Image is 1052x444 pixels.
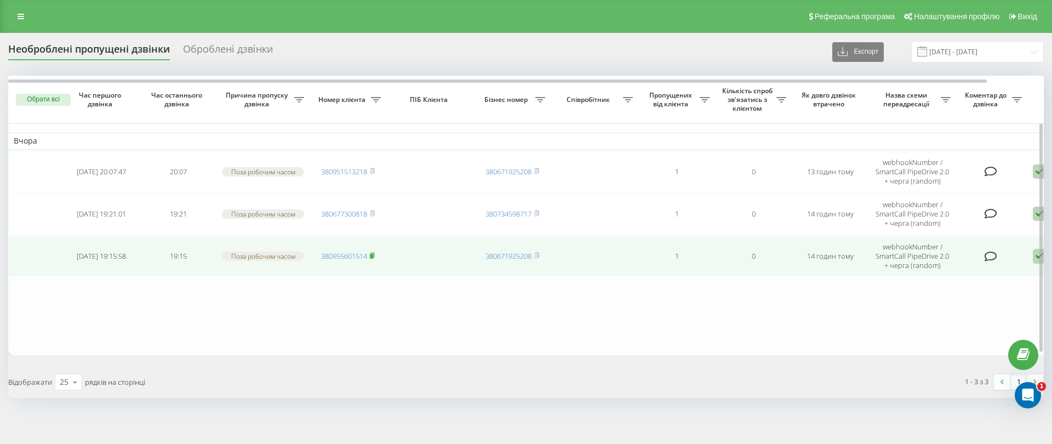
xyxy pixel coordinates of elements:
[485,251,531,261] a: 380671925208
[85,377,145,387] span: рядків на сторінці
[63,152,140,192] td: [DATE] 20:07:47
[60,377,68,388] div: 25
[868,152,956,192] td: webhookNumber / SmartCall PipeDrive 2.0 + черга (random)
[63,194,140,234] td: [DATE] 19:21:01
[140,152,216,192] td: 20:07
[63,236,140,276] td: [DATE] 19:15:58
[715,152,792,192] td: 0
[479,95,535,104] span: Бізнес номер
[315,95,371,104] span: Номер клієнта
[874,91,941,108] span: Назва схеми переадресації
[832,42,884,62] button: Експорт
[183,43,273,60] div: Оброблені дзвінки
[485,209,531,219] a: 380734598717
[914,12,999,21] span: Налаштування профілю
[222,209,304,219] div: Поза робочим часом
[8,377,52,387] span: Відображати
[72,91,131,108] span: Час першого дзвінка
[868,236,956,276] td: webhookNumber / SmartCall PipeDrive 2.0 + черга (random)
[222,252,304,261] div: Поза робочим часом
[321,251,367,261] a: 380955601514
[222,91,294,108] span: Причина пропуску дзвінка
[792,194,868,234] td: 14 годин тому
[792,236,868,276] td: 14 годин тому
[1037,382,1046,391] span: 1
[485,167,531,177] a: 380671925208
[321,209,367,219] a: 380677300818
[321,167,367,177] a: 380951513218
[1015,382,1041,408] iframe: Intercom live chat
[1010,374,1027,390] a: 1
[815,12,895,21] span: Реферальна програма
[8,43,170,60] div: Необроблені пропущені дзвінки
[801,91,860,108] span: Як довго дзвінок втрачено
[962,91,1012,108] span: Коментар до дзвінка
[396,95,465,104] span: ПІБ Клієнта
[965,376,988,387] div: 1 - 3 з 3
[148,91,208,108] span: Час останнього дзвінка
[1018,12,1037,21] span: Вихід
[638,194,715,234] td: 1
[140,194,216,234] td: 19:21
[140,236,216,276] td: 19:15
[556,95,623,104] span: Співробітник
[868,194,956,234] td: webhookNumber / SmartCall PipeDrive 2.0 + черга (random)
[638,236,715,276] td: 1
[721,87,776,112] span: Кількість спроб зв'язатись з клієнтом
[644,91,700,108] span: Пропущених від клієнта
[16,94,71,106] button: Обрати всі
[715,194,792,234] td: 0
[715,236,792,276] td: 0
[638,152,715,192] td: 1
[222,167,304,177] div: Поза робочим часом
[792,152,868,192] td: 13 годин тому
